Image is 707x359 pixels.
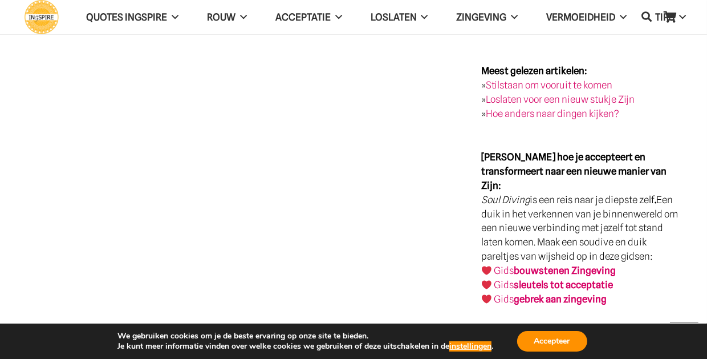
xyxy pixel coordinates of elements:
button: instellingen [449,341,491,352]
a: Stilstaan om vooruit te komen [486,79,612,91]
strong: Meest gelezen artikelen: [481,65,587,76]
span: ROUW [207,11,235,23]
button: Accepteer [517,331,587,352]
a: Terug naar top [670,322,698,350]
strong: [PERSON_NAME] hoe je accepteert en transformeert naar een nieuwe manier van Zijn: [481,151,667,191]
a: TIPS [641,3,700,32]
img: ❤ [482,266,491,276]
em: Soul Diving [481,194,530,205]
p: Je kunt meer informatie vinden over welke cookies we gebruiken of deze uitschakelen in de . [117,341,493,352]
a: Zoeken [635,3,658,31]
a: Gidssleutels tot acceptatie [494,280,613,291]
span: Acceptatie [275,11,331,23]
strong: bouwstenen Zingeving [514,265,616,277]
img: ❤ [482,295,491,304]
p: We gebruiken cookies om je de beste ervaring op onze site te bieden. [117,331,493,341]
span: TIPS [655,11,675,23]
span: Loslaten [371,11,417,23]
a: QUOTES INGSPIRE [72,3,193,32]
a: Gidsgebrek aan zingeving [494,294,607,305]
span: VERMOEIDHEID [546,11,615,23]
a: Hoe anders naar dingen kijken? [486,108,619,119]
a: ROUW [193,3,261,32]
strong: gebrek aan zingeving [514,294,607,305]
a: Acceptatie [261,3,356,32]
p: » » » [481,64,678,121]
a: Loslaten voor een nieuw stukje Zijn [486,94,635,105]
a: Loslaten [356,3,442,32]
a: VERMOEIDHEID [532,3,641,32]
a: Zingeving [442,3,532,32]
img: ❤ [482,280,491,290]
span: QUOTES INGSPIRE [86,11,167,23]
a: Gidsbouwstenen Zingeving [494,265,616,277]
strong: sleutels tot acceptatie [514,280,613,291]
strong: . [655,194,656,205]
p: is een reis naar je diepste zelf Een duik in het verkennen van je binnenwereld om een nieuwe verb... [481,150,678,307]
span: Zingeving [456,11,506,23]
